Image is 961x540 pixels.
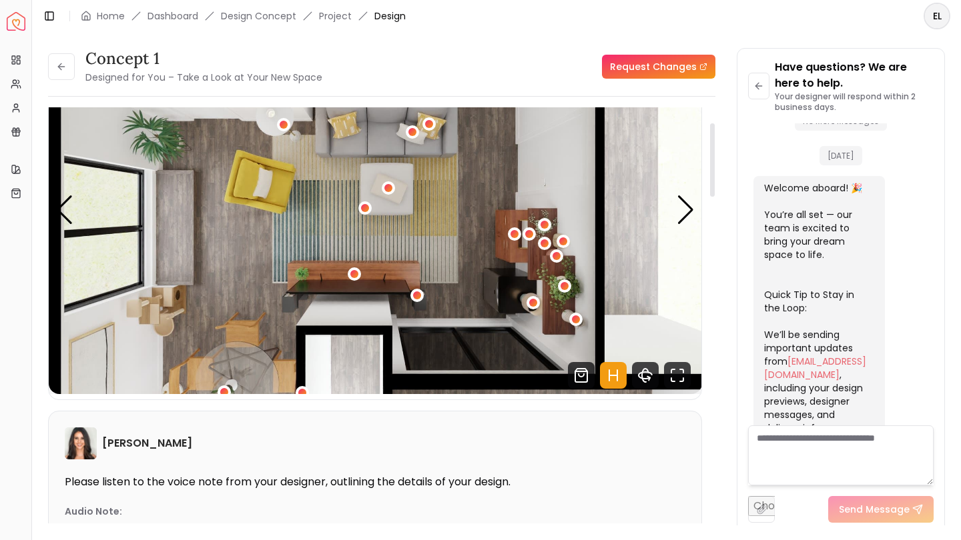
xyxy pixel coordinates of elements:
[677,195,695,225] div: Next slide
[600,362,627,389] svg: Hotspots Toggle
[374,9,406,23] span: Design
[7,12,25,31] img: Spacejoy Logo
[602,55,715,79] a: Request Changes
[65,427,97,459] img: Angela Amore
[925,4,949,28] span: EL
[49,27,702,394] div: 5 / 5
[775,59,934,91] p: Have questions? We are here to help.
[65,475,685,489] p: Please listen to the voice note from your designer, outlining the details of your design.
[664,362,691,389] svg: Fullscreen
[85,48,322,69] h3: concept 1
[221,9,296,23] li: Design Concept
[97,9,125,23] a: Home
[7,12,25,31] a: Spacejoy
[147,9,198,23] a: Dashboard
[632,362,659,389] svg: 360 View
[55,195,73,225] div: Previous slide
[102,435,192,451] h6: [PERSON_NAME]
[775,91,934,113] p: Your designer will respond within 2 business days.
[49,27,701,394] div: Carousel
[924,3,950,29] button: EL
[49,27,702,394] img: Design Render 5
[85,71,322,84] small: Designed for You – Take a Look at Your New Space
[319,9,352,23] a: Project
[568,362,595,389] svg: Shop Products from this design
[65,505,122,518] p: Audio Note:
[764,355,866,381] a: [EMAIL_ADDRESS][DOMAIN_NAME]
[820,146,862,165] span: [DATE]
[81,9,406,23] nav: breadcrumb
